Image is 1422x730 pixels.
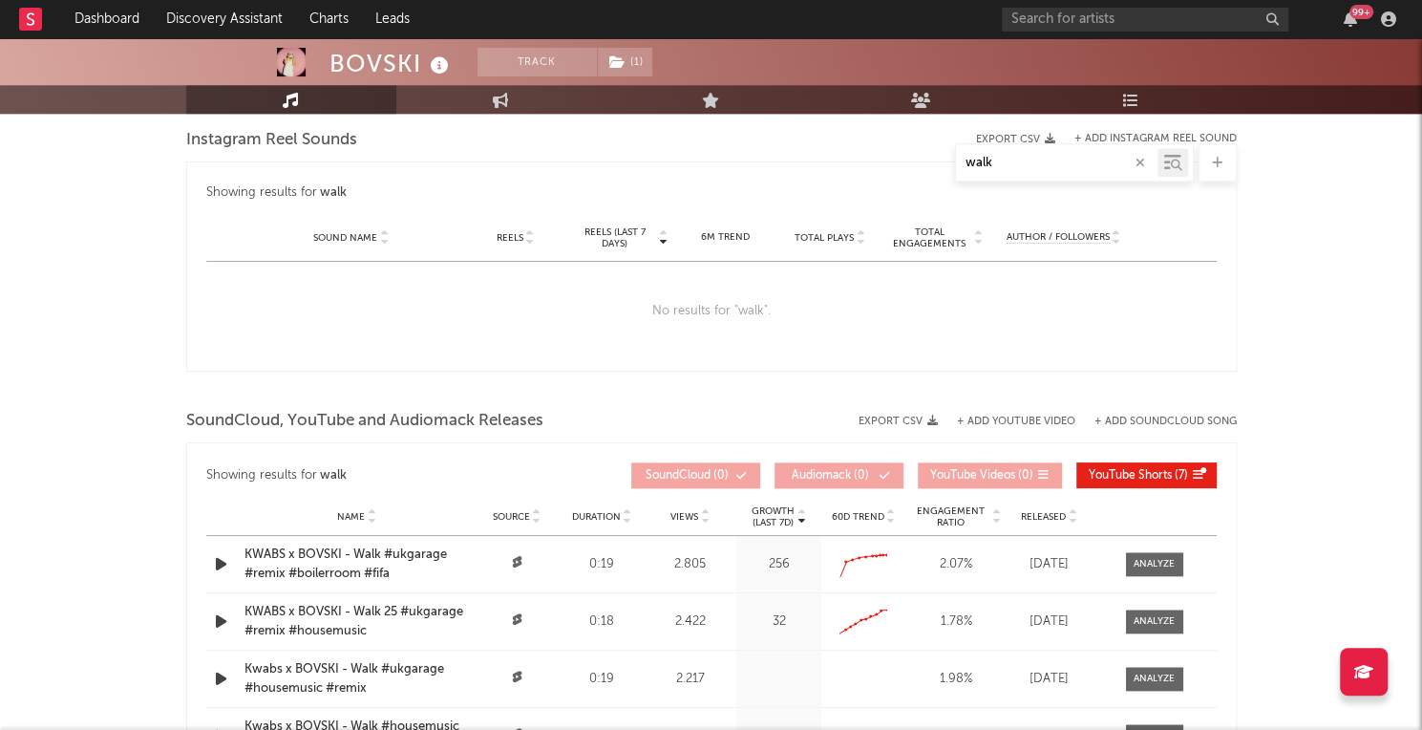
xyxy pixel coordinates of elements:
[571,511,620,523] span: Duration
[644,470,732,482] span: ( 0 )
[206,262,1217,361] div: No results for " walk ".
[1349,5,1373,19] div: 99 +
[911,555,1002,574] div: 2.07 %
[1007,231,1110,244] span: Author / Followers
[564,555,640,574] div: 0:19
[648,670,732,689] div: 2.217
[956,156,1157,171] input: Search by song name or URL
[741,555,817,574] div: 256
[206,462,631,488] div: Showing results for
[493,511,530,523] span: Source
[244,660,470,698] a: Kwabs x BOVSKI - Walk #ukgarage #housemusic #remix
[911,505,990,528] span: Engagement Ratio
[648,612,732,632] div: 2.422
[646,470,711,482] span: SoundCloud
[648,555,732,574] div: 2.805
[329,48,454,79] div: BOVSKI
[1011,555,1088,574] div: [DATE]
[1344,11,1357,27] button: 99+
[1089,470,1172,482] span: YouTube Shorts
[741,612,817,632] div: 32
[832,511,884,523] span: 60D Trend
[244,546,470,583] a: KWABS x BOVSKI - Walk #ukgarage #remix #boilerroom #fifa
[1089,470,1188,482] span: ( 7 )
[1075,417,1237,427] button: + Add SoundCloud Song
[795,232,854,244] span: Total Plays
[631,462,760,488] button: SoundCloud(0)
[859,416,938,427] button: Export CSV
[930,470,1033,482] span: ( 0 )
[1055,134,1237,144] div: + Add Instagram Reel Sound
[911,670,1002,689] div: 1.98 %
[244,603,470,640] a: KWABS x BOVSKI - Walk 25 #ukgarage #remix #housemusic
[320,182,347,204] div: walk
[752,517,795,528] p: (Last 7d)
[1076,462,1217,488] button: YouTube Shorts(7)
[1011,670,1088,689] div: [DATE]
[564,612,640,632] div: 0:18
[1021,511,1066,523] span: Released
[957,417,1075,427] button: + Add YouTube Video
[775,462,903,488] button: Audiomack(0)
[564,670,640,689] div: 0:19
[206,182,1217,204] div: Showing results for
[1002,8,1288,32] input: Search for artists
[1011,612,1088,632] div: [DATE]
[678,230,774,245] div: 6M Trend
[938,417,1075,427] div: + Add YouTube Video
[752,505,795,517] p: Growth
[597,48,653,76] span: ( 1 )
[670,511,698,523] span: Views
[918,462,1062,488] button: YouTube Videos(0)
[478,48,597,76] button: Track
[337,511,365,523] span: Name
[1094,417,1237,427] button: + Add SoundCloud Song
[792,470,851,482] span: Audiomack
[911,612,1002,632] div: 1.78 %
[573,226,657,249] span: Reels (last 7 days)
[313,232,377,244] span: Sound Name
[787,470,875,482] span: ( 0 )
[887,226,971,249] span: Total Engagements
[186,410,543,433] span: SoundCloud, YouTube and Audiomack Releases
[1074,134,1237,144] button: + Add Instagram Reel Sound
[598,48,652,76] button: (1)
[930,470,1015,482] span: YouTube Videos
[186,129,357,152] span: Instagram Reel Sounds
[497,232,523,244] span: Reels
[976,134,1055,145] button: Export CSV
[320,464,347,487] div: walk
